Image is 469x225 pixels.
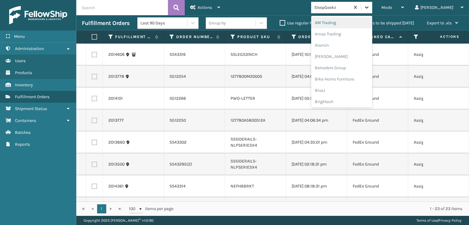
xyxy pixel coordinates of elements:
[231,52,257,57] a: SSLEGS3INCH
[231,184,254,189] a: NEFHBBRKT
[15,70,32,75] span: Products
[286,131,347,153] td: [DATE] 04:35:01 pm
[347,109,408,131] td: FedEx Ground
[427,20,452,26] span: Export to .xls
[176,34,213,40] label: Order Number
[108,117,124,123] a: 2013777
[164,87,225,109] td: SG12266
[15,106,47,111] span: Shipment Status
[108,161,125,167] a: 2013500
[359,34,396,40] label: Assigned Carrier Service
[347,197,408,219] td: FedEx Ground
[347,175,408,197] td: FedEx Ground
[15,94,49,99] span: Fulfillment Orders
[82,20,129,27] h3: Fulfillment Orders
[311,51,372,62] div: [PERSON_NAME]
[108,73,124,80] a: 2013778
[231,159,257,170] a: SSSIDERAILS-NLPSERIESX4
[311,40,372,51] div: Atamin
[286,197,347,219] td: [DATE] 02:14:21 pm
[108,52,125,58] a: 2014606
[15,118,36,123] span: Containers
[438,218,462,223] a: Privacy Policy
[355,20,414,26] label: Orders to be shipped [DATE]
[14,34,25,39] span: Menu
[347,87,408,109] td: FedEx Ground
[164,66,225,87] td: SG12254
[298,34,335,40] label: Order Date
[280,20,342,26] label: Use regular Palletizing mode
[311,96,372,107] div: Brightech
[140,20,188,26] div: Last 90 Days
[84,216,154,225] p: Copyright 2023 [PERSON_NAME]™ v 1.0.185
[311,85,372,96] div: BlueJ
[286,109,347,131] td: [DATE] 04:06:34 pm
[164,175,225,197] td: SS43314
[108,139,125,145] a: 2013860
[231,96,255,101] a: PWO-LETTER
[15,58,26,63] span: Users
[182,206,462,212] div: 1 - 23 of 23 items
[164,153,225,175] td: SS43295(2)
[198,5,212,10] span: Actions
[15,46,44,51] span: Administration
[286,44,347,66] td: [DATE] 10:18:31 pm
[231,118,265,123] a: 127780A5800512A
[347,131,408,153] td: FedEx Ground
[97,204,106,213] a: 1
[421,32,463,42] span: Actions
[311,17,372,28] div: AM Trading
[129,204,173,213] span: items per page
[311,62,372,73] div: Belvedere Group
[231,74,262,79] a: 1277800M20005
[347,153,408,175] td: FedEx Ground
[231,137,257,148] a: SSSIDERAILS-NLPSERIESX4
[164,131,225,153] td: SS43302
[286,66,347,87] td: [DATE] 04:06:22 pm
[164,44,225,66] td: SS43316
[108,183,124,189] a: 2014361
[129,206,138,212] span: 100
[15,130,31,135] span: Batches
[381,5,392,10] span: Mode
[115,34,152,40] label: Fulfillment Order Id
[416,218,438,223] a: Terms of Use
[15,142,30,147] span: Reports
[286,175,347,197] td: [DATE] 08:18:31 pm
[108,95,123,102] a: 2014101
[311,73,372,85] div: Bika Home Furniture
[164,197,225,219] td: 113-5633484-8029031
[347,66,408,87] td: FedEx Ground
[9,6,67,24] img: logo
[15,82,33,87] span: Inventory
[314,4,351,11] div: SleepGeekz
[237,34,274,40] label: Product SKU
[164,109,225,131] td: SG12250
[286,153,347,175] td: [DATE] 02:18:31 pm
[416,216,462,225] div: |
[311,28,372,40] div: Arosa Trading
[286,87,347,109] td: [DATE] 05:58:31 pm
[347,44,408,66] td: FedEx Ground
[209,20,226,26] div: Group by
